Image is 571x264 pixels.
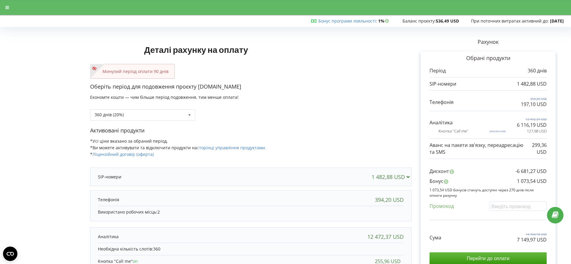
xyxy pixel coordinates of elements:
span: : [318,18,377,24]
p: Активовані продукти [90,127,412,135]
p: 299,36 USD [524,142,547,156]
p: 255,96 USD [490,129,506,133]
p: Період [430,67,446,74]
p: 14 904,78 USD [517,232,547,236]
p: Аналітика [430,119,453,126]
a: сторінці управління продуктами. [197,145,266,150]
p: Рахунок [412,38,565,46]
p: 7 149,97 USD [517,236,547,243]
div: 360 днів (20%) [95,113,124,117]
span: 360 [153,246,160,252]
a: Бонус програми лояльності [318,18,376,24]
p: 12 472,37 USD [517,117,547,121]
p: 1 073,54 USD [517,178,547,185]
span: Баланс проєкту: [402,18,436,24]
p: Телефонія [98,197,119,203]
p: Оберіть період для подовження проєкту [DOMAIN_NAME] [90,83,412,91]
button: Open CMP widget [3,247,17,261]
strong: [DATE] [550,18,564,24]
a: Ліцензійний договір (оферта) [93,151,154,157]
p: 197,10 USD [521,101,547,108]
p: 360 днів [528,67,547,74]
p: Аналітика [98,234,119,240]
p: Необхідна кількість слотів: [98,246,404,252]
p: Обрані продукти [430,54,547,62]
span: on [133,258,138,264]
strong: 1% [378,18,390,24]
span: При поточних витратах активний до: [471,18,549,24]
p: Бонус [430,178,443,185]
p: Аванс на пакети зв'язку, переадресацію та SMS [430,142,524,156]
p: 394,20 USD [521,97,547,101]
div: 394,20 USD [375,197,404,203]
p: Промокод [430,203,454,210]
p: Минулий період оплати 90 днів [96,68,169,74]
p: Використано робочих місць: [98,209,404,215]
p: 1 073,54 USD бонусів стануть доступні через 270 днів після оплати рахунку [430,187,547,198]
p: SIP-номери [430,80,456,87]
p: Сума [430,234,441,241]
p: 6 116,19 USD [517,122,547,129]
span: *Усі ціни вказано за обраний період. [90,138,168,144]
h1: Деталі рахунку на оплату [90,35,302,64]
input: Введіть промокод [490,202,547,211]
strong: 536,49 USD [436,18,459,24]
p: 127,98 USD [527,128,547,134]
span: 2 [157,209,160,215]
span: Економте кошти — чим більше період подовження, тим менше оплата! [90,94,238,100]
p: Телефонія [430,99,454,106]
p: Кнопка "Call me" [439,128,468,134]
p: SIP-номери [98,174,121,180]
p: Дисконт [430,168,449,175]
div: 1 482,88 USD [372,174,412,180]
div: 12 472,37 USD [367,234,404,240]
p: -6 681,27 USD [515,168,547,175]
span: *Ви можете активувати та відключити продукти на [90,145,266,150]
p: 1 482,88 USD [517,80,547,87]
